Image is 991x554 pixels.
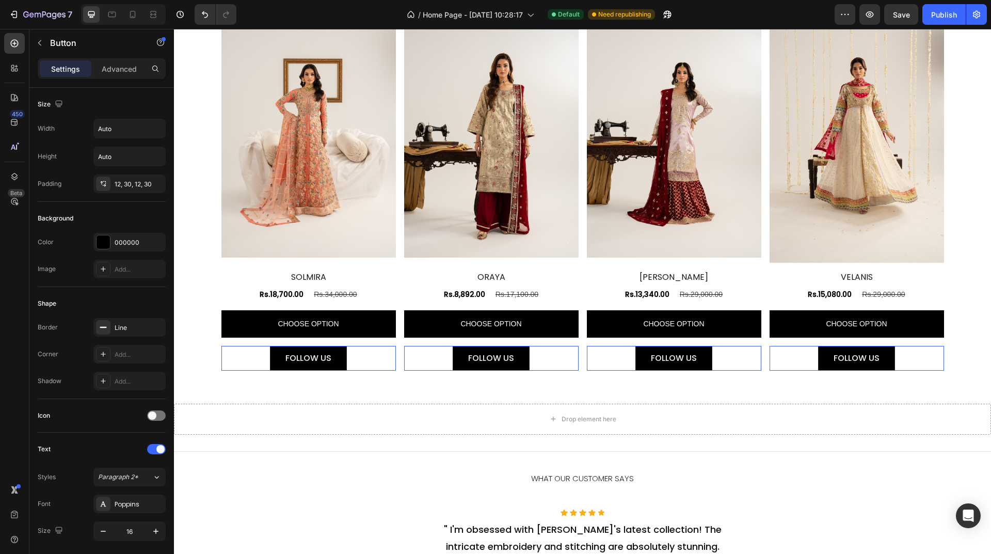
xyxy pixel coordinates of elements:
div: Image [38,264,56,274]
div: Size [38,98,65,112]
div: 000000 [115,238,163,247]
div: Add... [115,377,163,386]
div: Rs.18,700.00 [85,258,131,273]
div: Text [38,445,51,454]
p: 7 [68,8,72,21]
p: Settings [51,64,80,74]
a: Choose Option [596,281,770,309]
div: Rs.29,000.00 [505,258,550,273]
button: Save [884,4,918,25]
h2: VELANIS [596,242,770,255]
div: Styles [38,472,56,482]
p: Advanced [102,64,137,74]
span: Need republishing [598,10,651,19]
p: " I'm obsessed with [PERSON_NAME]'s latest collection! The intricate embroidery and stitching are... [255,493,563,543]
a: FOLLOW US [279,317,356,342]
div: Undo/Redo [195,4,236,25]
div: Rs.8,892.00 [269,258,312,273]
a: FOLLOW US [461,317,538,342]
div: Height [38,152,57,161]
div: Drop element here [388,386,442,394]
div: Beta [8,189,25,197]
div: Rs.17,100.00 [321,258,365,273]
p: FOLLOW US [111,323,157,336]
p: FOLLOW US [660,323,706,336]
button: Publish [922,4,966,25]
a: FOLLOW US [644,317,721,342]
div: Line [115,323,163,333]
h2: WHAT OUR CUSTOMER SAYS [99,444,718,456]
span: / [418,9,421,20]
p: Button [50,37,138,49]
h2: ORAYA [230,242,405,255]
div: Add... [115,265,163,274]
span: Home Page - [DATE] 10:28:17 [423,9,523,20]
div: 450 [10,110,25,118]
div: Background [38,214,73,223]
span: Default [558,10,580,19]
div: Size [38,524,65,538]
div: Corner [38,350,58,359]
a: FOLLOW US [96,317,173,342]
iframe: Design area [174,29,991,554]
div: 12, 30, 12, 30 [115,180,163,189]
a: Choose Option [230,281,405,309]
div: Poppins [115,500,163,509]
a: Choose Option [47,281,222,309]
div: Rs.13,340.00 [450,258,497,273]
div: Color [38,238,54,247]
p: FOLLOW US [294,323,340,336]
div: Rs.34,000.00 [139,258,184,273]
div: Padding [38,179,61,188]
div: Border [38,323,58,332]
button: Paragraph 2* [93,468,166,486]
div: Shadow [38,376,61,386]
a: Choose Option [413,281,587,309]
div: Font [38,499,51,509]
div: Width [38,124,55,133]
input: Auto [94,119,165,138]
div: Icon [38,411,50,420]
span: Save [893,10,910,19]
div: Rs.15,080.00 [633,258,679,273]
input: Auto [94,147,165,166]
p: FOLLOW US [477,323,523,336]
div: Rs.29,000.00 [687,258,732,273]
div: Publish [931,9,957,20]
span: Paragraph 2* [98,472,138,482]
h2: SOLMIRA [47,242,222,255]
button: 7 [4,4,77,25]
div: Shape [38,299,56,308]
h2: [PERSON_NAME] [413,242,587,255]
div: Open Intercom Messenger [956,503,981,528]
div: Add... [115,350,163,359]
